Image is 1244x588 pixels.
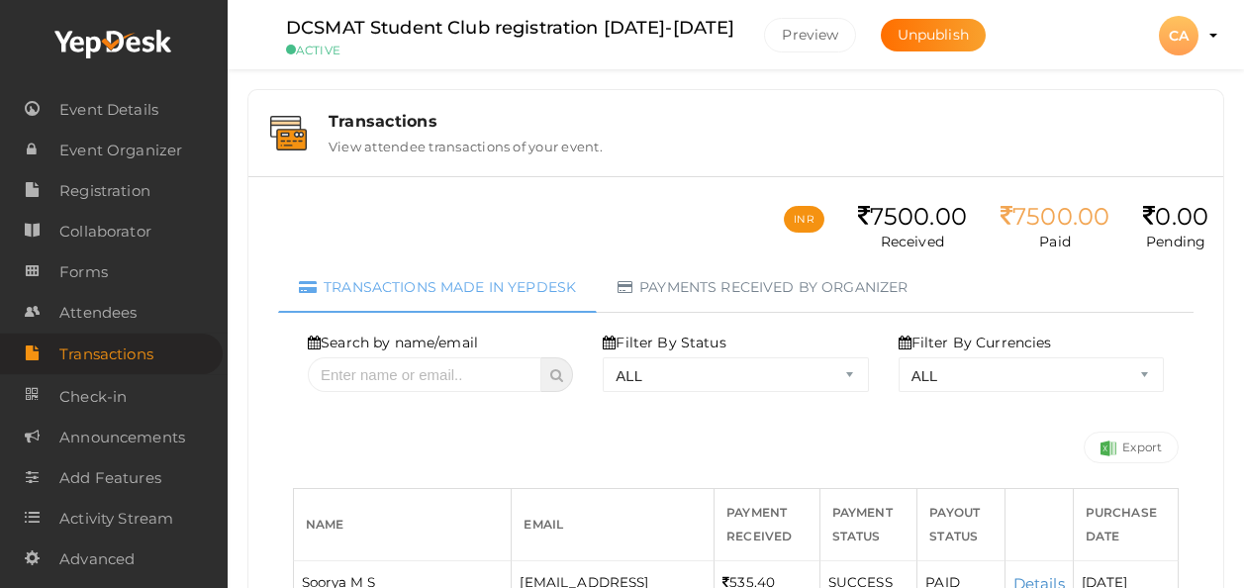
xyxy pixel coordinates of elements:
[258,140,1213,158] a: Transactions View attendee transactions of your event.
[59,499,173,539] span: Activity Stream
[1159,16,1198,55] div: CA
[308,357,541,392] input: Enter name or email..
[59,293,137,333] span: Attendees
[59,212,151,251] span: Collaborator
[858,203,967,232] div: 7500.00
[59,377,127,417] span: Check-in
[764,18,856,52] button: Preview
[603,333,725,352] label: Filter By Status
[1143,203,1208,232] div: 0.00
[1001,203,1109,232] div: 7500.00
[59,335,153,374] span: Transactions
[597,262,928,313] a: Payments received by organizer
[270,116,307,150] img: bank-details.svg
[917,488,1005,560] th: Payout Status
[881,19,986,51] button: Unpublish
[1100,441,1116,456] img: Success
[286,43,734,57] small: ACTIVE
[59,171,150,211] span: Registration
[1143,232,1208,251] p: Pending
[59,252,108,292] span: Forms
[59,418,185,457] span: Announcements
[59,131,182,170] span: Event Organizer
[1153,15,1204,56] button: CA
[1001,232,1109,251] p: Paid
[715,488,820,560] th: Payment Received
[278,262,597,313] a: Transactions made in Yepdesk
[898,26,969,44] span: Unpublish
[819,488,917,560] th: Payment Status
[329,131,603,154] label: View attendee transactions of your event.
[858,232,967,251] p: Received
[286,14,734,43] label: DCSMAT Student Club registration [DATE]-[DATE]
[1084,432,1179,463] a: Export
[899,333,1052,352] label: Filter By Currencies
[784,206,823,233] button: INR
[512,488,715,560] th: Email
[1159,27,1198,45] profile-pic: CA
[59,458,161,498] span: Add Features
[294,488,512,560] th: Name
[308,333,478,352] label: Search by name/email
[59,90,158,130] span: Event Details
[59,539,135,579] span: Advanced
[329,112,1201,131] div: Transactions
[1073,488,1178,560] th: Purchase Date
